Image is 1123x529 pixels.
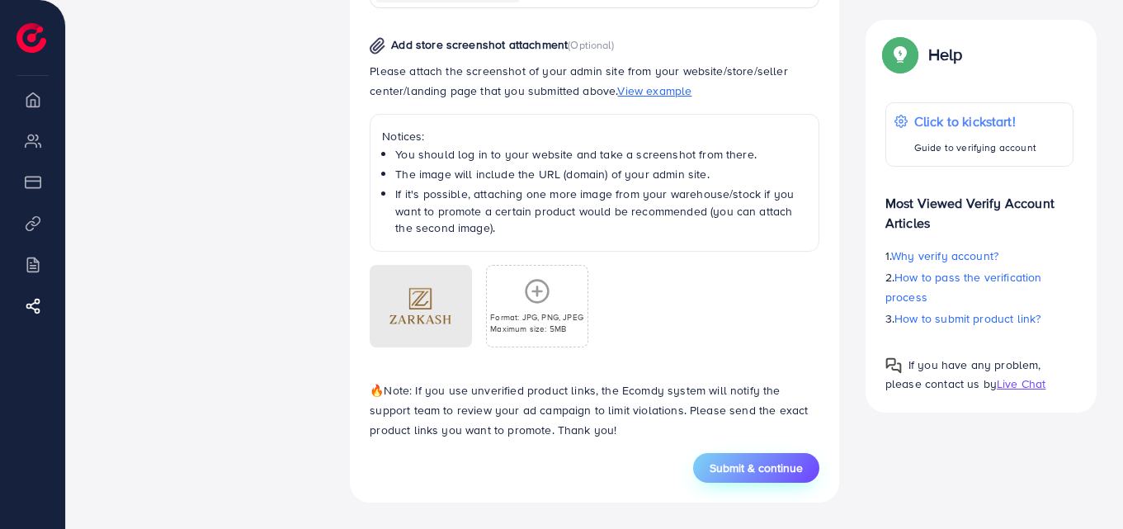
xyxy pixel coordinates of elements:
iframe: Chat [1053,455,1111,517]
p: Maximum size: 5MB [490,323,583,334]
p: Notices: [382,126,807,146]
span: How to pass the verification process [885,269,1042,305]
span: Add store screenshot attachment [391,36,568,53]
span: View example [617,83,691,99]
p: Help [928,45,963,64]
li: The image will include the URL (domain) of your admin site. [395,166,807,182]
img: Popup guide [885,357,902,374]
img: Popup guide [885,40,915,69]
p: Note: If you use unverified product links, the Ecomdy system will notify the support team to revi... [370,380,819,440]
img: img [370,37,385,54]
p: 2. [885,267,1073,307]
p: 3. [885,309,1073,328]
li: You should log in to your website and take a screenshot from there. [395,146,807,163]
p: Guide to verifying account [914,138,1036,158]
span: If you have any problem, please contact us by [885,357,1041,392]
img: img uploaded [370,272,472,341]
span: Submit & continue [710,460,803,476]
p: 1. [885,246,1073,266]
span: Why verify account? [891,248,998,264]
p: Most Viewed Verify Account Articles [885,180,1073,233]
button: Submit & continue [693,453,819,483]
li: If it's possible, attaching one more image from your warehouse/stock if you want to promote a cer... [395,186,807,236]
img: logo [17,23,46,53]
span: Live Chat [997,375,1045,392]
span: How to submit product link? [894,310,1040,327]
span: (Optional) [568,37,614,52]
p: Click to kickstart! [914,111,1036,131]
span: 🔥 [370,382,384,399]
p: Please attach the screenshot of your admin site from your website/store/seller center/landing pag... [370,61,819,101]
p: Format: JPG, PNG, JPEG [490,311,583,323]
